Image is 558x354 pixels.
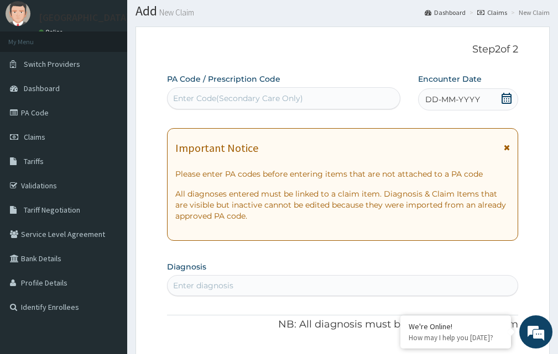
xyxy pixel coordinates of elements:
[24,132,45,142] span: Claims
[175,168,510,179] p: Please enter PA codes before entering items that are not attached to a PA code
[181,6,208,32] div: Minimize live chat window
[58,62,186,76] div: Chat with us now
[24,156,44,166] span: Tariffs
[24,83,60,93] span: Dashboard
[167,261,206,272] label: Diagnosis
[425,8,466,17] a: Dashboard
[175,142,258,154] h1: Important Notice
[508,8,550,17] li: New Claim
[409,321,503,331] div: We're Online!
[135,4,550,18] h1: Add
[173,93,303,104] div: Enter Code(Secondary Care Only)
[39,13,130,23] p: [GEOGRAPHIC_DATA]
[64,107,153,218] span: We're online!
[24,59,80,69] span: Switch Providers
[39,28,65,36] a: Online
[167,318,518,332] p: NB: All diagnosis must be linked to a claim item
[173,280,233,291] div: Enter diagnosis
[409,333,503,342] p: How may I help you today?
[175,188,510,221] p: All diagnoses entered must be linked to a claim item. Diagnosis & Claim Items that are visible bu...
[167,44,518,56] p: Step 2 of 2
[477,8,507,17] a: Claims
[24,205,80,215] span: Tariff Negotiation
[167,73,280,84] label: PA Code / Prescription Code
[418,73,482,84] label: Encounter Date
[157,8,194,17] small: New Claim
[6,236,211,275] textarea: Type your message and hit 'Enter'
[425,94,480,105] span: DD-MM-YYYY
[6,1,30,26] img: User Image
[20,55,45,83] img: d_794563401_company_1708531726252_794563401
